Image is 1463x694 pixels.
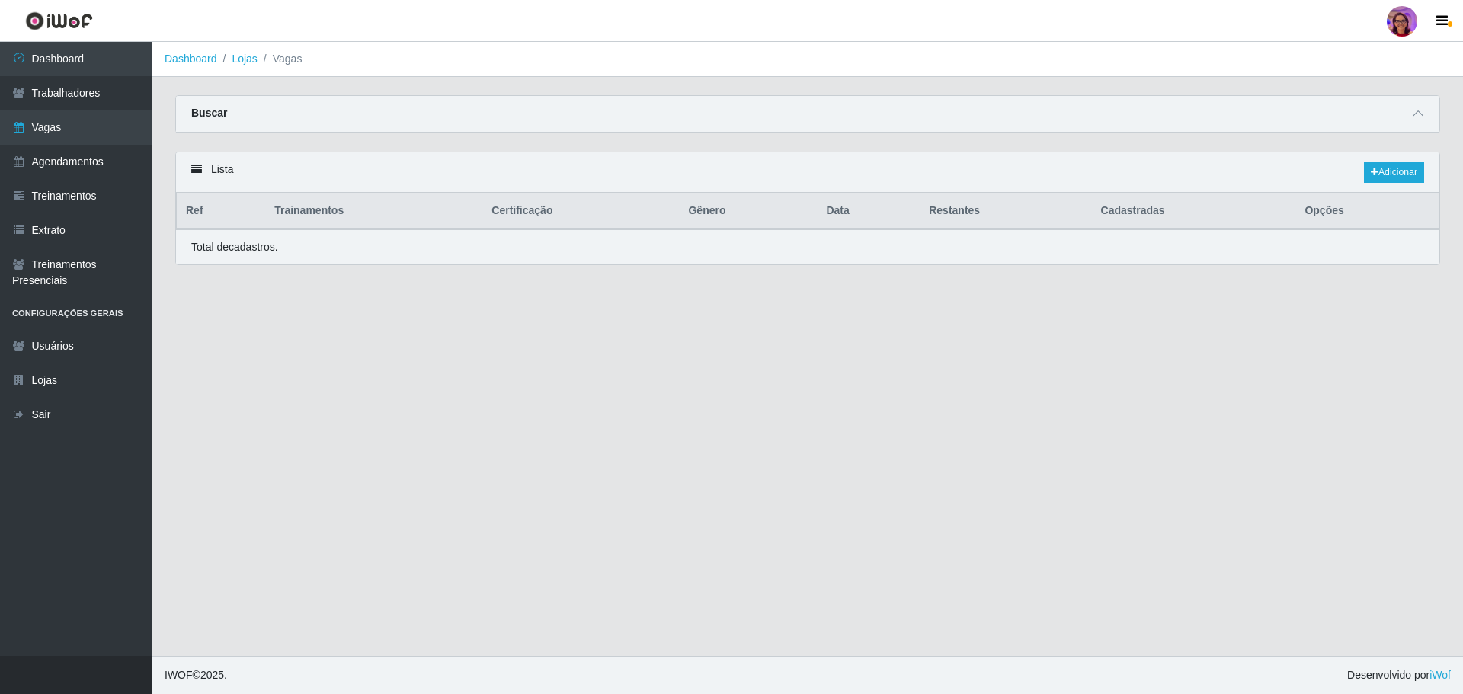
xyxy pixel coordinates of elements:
[920,193,1091,229] th: Restantes
[191,107,227,119] strong: Buscar
[482,193,679,229] th: Certificação
[165,667,227,683] span: © 2025 .
[1347,667,1451,683] span: Desenvolvido por
[232,53,257,65] a: Lojas
[265,193,482,229] th: Trainamentos
[176,152,1439,193] div: Lista
[152,42,1463,77] nav: breadcrumb
[165,53,217,65] a: Dashboard
[679,193,817,229] th: Gênero
[1295,193,1439,229] th: Opções
[1364,162,1424,183] a: Adicionar
[165,669,193,681] span: IWOF
[191,239,278,255] p: Total de cadastros.
[1092,193,1296,229] th: Cadastradas
[25,11,93,30] img: CoreUI Logo
[177,193,266,229] th: Ref
[258,51,303,67] li: Vagas
[817,193,920,229] th: Data
[1429,669,1451,681] a: iWof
